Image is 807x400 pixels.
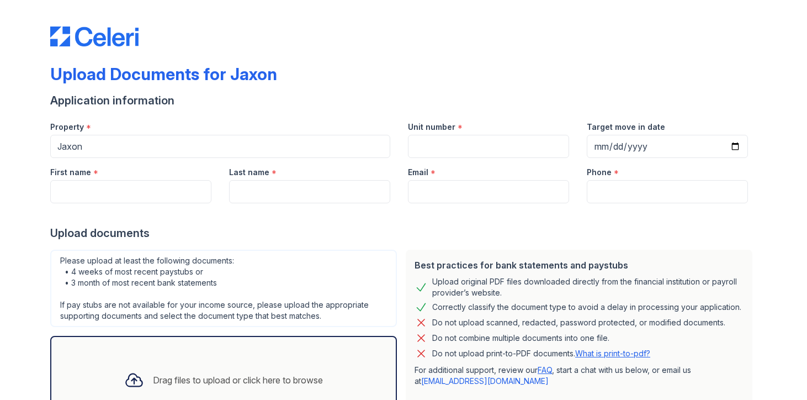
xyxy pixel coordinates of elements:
div: Application information [50,93,757,108]
label: Email [408,167,428,178]
label: Target move in date [587,122,665,133]
div: Please upload at least the following documents: • 4 weeks of most recent paystubs or • 3 month of... [50,250,397,327]
a: What is print-to-pdf? [575,349,650,358]
div: Upload documents [50,225,757,241]
img: CE_Logo_Blue-a8612792a0a2168367f1c8372b55b34899dd931a85d93a1a3d3e32e68fde9ad4.png [50,27,139,46]
p: For additional support, review our , start a chat with us below, or email us at [415,365,744,387]
div: Do not upload scanned, redacted, password protected, or modified documents. [432,316,725,329]
div: Do not combine multiple documents into one file. [432,331,609,345]
label: Last name [229,167,269,178]
div: Upload Documents for Jaxon [50,64,277,84]
a: FAQ [538,365,552,375]
div: Correctly classify the document type to avoid a delay in processing your application. [432,301,741,314]
label: Property [50,122,84,133]
label: Phone [587,167,612,178]
div: Upload original PDF files downloaded directly from the financial institution or payroll provider’... [432,276,744,298]
label: First name [50,167,91,178]
label: Unit number [408,122,455,133]
div: Best practices for bank statements and paystubs [415,259,744,272]
a: [EMAIL_ADDRESS][DOMAIN_NAME] [421,376,549,386]
div: Drag files to upload or click here to browse [153,373,323,387]
p: Do not upload print-to-PDF documents. [432,348,650,359]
